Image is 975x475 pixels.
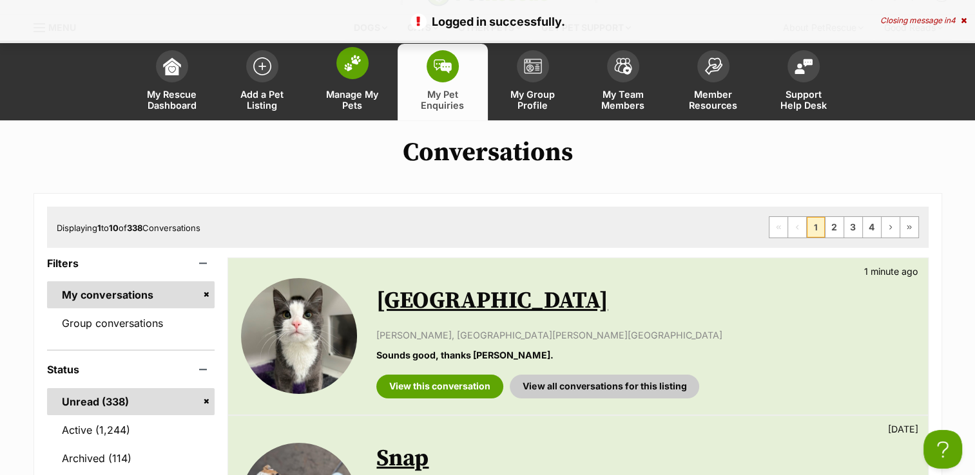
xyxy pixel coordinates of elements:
[769,216,919,238] nav: Pagination
[758,44,849,120] a: Support Help Desk
[163,57,181,75] img: dashboard-icon-eb2f2d2d3e046f16d808141f083e7271f6b2e854fb5c12c21221c1fb7104beca.svg
[510,375,699,398] a: View all conversations for this listing
[109,223,119,233] strong: 10
[504,89,562,111] span: My Group Profile
[376,444,429,473] a: Snap
[488,44,578,120] a: My Group Profile
[825,217,844,237] a: Page 2
[414,89,472,111] span: My Pet Enquiries
[47,445,215,472] a: Archived (114)
[47,281,215,308] a: My conversations
[376,286,608,315] a: [GEOGRAPHIC_DATA]
[769,217,787,237] span: First page
[47,416,215,443] a: Active (1,244)
[524,59,542,74] img: group-profile-icon-3fa3cf56718a62981997c0bc7e787c4b2cf8bcc04b72c1350f741eb67cf2f40e.svg
[376,375,503,398] a: View this conversation
[795,59,813,74] img: help-desk-icon-fdf02630f3aa405de69fd3d07c3f3aa587a6932b1a1747fa1d2bba05be0121f9.svg
[57,223,200,233] span: Displaying to of Conversations
[47,364,215,375] header: Status
[434,59,452,73] img: pet-enquiries-icon-7e3ad2cf08bfb03b45e93fb7055b45f3efa6380592205ae92323e6603595dc1f.svg
[594,89,652,111] span: My Team Members
[127,223,142,233] strong: 338
[775,89,833,111] span: Support Help Desk
[704,57,722,75] img: member-resources-icon-8e73f808a243e03378d46382f2149f9095a855e16c252ad45f914b54edf8863c.svg
[97,223,101,233] strong: 1
[668,44,758,120] a: Member Resources
[376,348,914,362] p: Sounds good, thanks [PERSON_NAME].
[788,217,806,237] span: Previous page
[900,217,918,237] a: Last page
[241,278,357,394] img: Windsor
[253,57,271,75] img: add-pet-listing-icon-0afa8454b4691262ce3f59096e99ab1cd57d4a30225e0717b998d2c9b9846f56.svg
[844,217,862,237] a: Page 3
[307,44,398,120] a: Manage My Pets
[398,44,488,120] a: My Pet Enquiries
[923,430,962,469] iframe: Help Scout Beacon - Open
[47,388,215,415] a: Unread (338)
[343,55,362,71] img: manage-my-pets-icon-02211641906a0b7f246fdf0571729dbe1e7629f14944591b6c1af311fb30b64b.svg
[807,217,825,237] span: Page 1
[864,265,918,278] p: 1 minute ago
[323,89,381,111] span: Manage My Pets
[127,44,217,120] a: My Rescue Dashboard
[684,89,742,111] span: Member Resources
[888,422,918,436] p: [DATE]
[376,328,914,342] p: [PERSON_NAME], [GEOGRAPHIC_DATA][PERSON_NAME][GEOGRAPHIC_DATA]
[882,217,900,237] a: Next page
[47,310,215,337] a: Group conversations
[233,89,291,111] span: Add a Pet Listing
[47,257,215,269] header: Filters
[578,44,668,120] a: My Team Members
[143,89,201,111] span: My Rescue Dashboard
[863,217,881,237] a: Page 4
[217,44,307,120] a: Add a Pet Listing
[614,58,632,75] img: team-members-icon-5396bd8760b3fe7c0b43da4ab00e1e3bb1a5d9ba89233759b79545d2d3fc5d0d.svg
